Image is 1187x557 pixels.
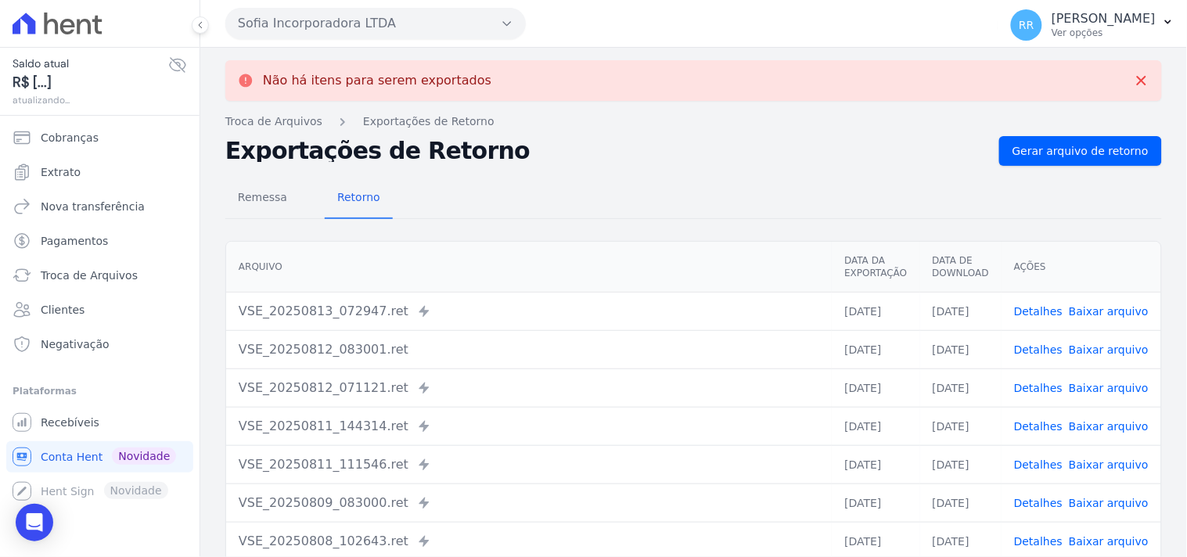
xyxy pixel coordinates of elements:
a: Remessa [225,178,300,219]
div: VSE_20250808_102643.ret [239,532,819,551]
div: Plataformas [13,382,187,401]
td: [DATE] [832,292,919,330]
p: Não há itens para serem exportados [263,73,491,88]
span: Nova transferência [41,199,145,214]
a: Baixar arquivo [1069,343,1149,356]
span: Recebíveis [41,415,99,430]
td: [DATE] [920,292,1002,330]
span: Gerar arquivo de retorno [1013,143,1149,159]
a: Conta Hent Novidade [6,441,193,473]
th: Data da Exportação [832,242,919,293]
div: VSE_20250809_083000.ret [239,494,819,512]
a: Retorno [325,178,393,219]
td: [DATE] [832,445,919,483]
a: Baixar arquivo [1069,497,1149,509]
span: atualizando... [13,93,168,107]
span: Clientes [41,302,85,318]
span: Conta Hent [41,449,103,465]
div: VSE_20250813_072947.ret [239,302,819,321]
th: Data de Download [920,242,1002,293]
a: Detalhes [1014,305,1063,318]
a: Exportações de Retorno [363,113,495,130]
span: Pagamentos [41,233,108,249]
a: Baixar arquivo [1069,305,1149,318]
span: R$ [...] [13,72,168,93]
span: Troca de Arquivos [41,268,138,283]
a: Detalhes [1014,382,1063,394]
span: Remessa [228,181,297,213]
a: Negativação [6,329,193,360]
a: Troca de Arquivos [6,260,193,291]
h2: Exportações de Retorno [225,140,987,162]
p: [PERSON_NAME] [1052,11,1156,27]
a: Detalhes [1014,343,1063,356]
span: Saldo atual [13,56,168,72]
span: Cobranças [41,130,99,146]
a: Nova transferência [6,191,193,222]
a: Baixar arquivo [1069,382,1149,394]
div: VSE_20250812_071121.ret [239,379,819,397]
span: Retorno [328,181,390,213]
button: Sofia Incorporadora LTDA [225,8,526,39]
td: [DATE] [920,368,1002,407]
a: Clientes [6,294,193,325]
td: [DATE] [920,445,1002,483]
span: RR [1019,20,1034,31]
nav: Breadcrumb [225,113,1162,130]
a: Troca de Arquivos [225,113,322,130]
div: VSE_20250812_083001.ret [239,340,819,359]
a: Detalhes [1014,420,1063,433]
a: Extrato [6,156,193,188]
a: Detalhes [1014,497,1063,509]
span: Extrato [41,164,81,180]
a: Detalhes [1014,458,1063,471]
a: Pagamentos [6,225,193,257]
td: [DATE] [920,483,1002,522]
td: [DATE] [832,483,919,522]
button: RR [PERSON_NAME] Ver opções [998,3,1187,47]
div: Open Intercom Messenger [16,504,53,541]
span: Novidade [112,447,176,465]
td: [DATE] [832,368,919,407]
a: Detalhes [1014,535,1063,548]
nav: Sidebar [13,122,187,507]
td: [DATE] [832,407,919,445]
a: Baixar arquivo [1069,420,1149,433]
div: VSE_20250811_111546.ret [239,455,819,474]
td: [DATE] [920,330,1002,368]
a: Recebíveis [6,407,193,438]
p: Ver opções [1052,27,1156,39]
div: VSE_20250811_144314.ret [239,417,819,436]
th: Ações [1002,242,1161,293]
th: Arquivo [226,242,832,293]
span: Negativação [41,336,110,352]
a: Baixar arquivo [1069,535,1149,548]
a: Cobranças [6,122,193,153]
a: Gerar arquivo de retorno [999,136,1162,166]
td: [DATE] [832,330,919,368]
td: [DATE] [920,407,1002,445]
a: Baixar arquivo [1069,458,1149,471]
